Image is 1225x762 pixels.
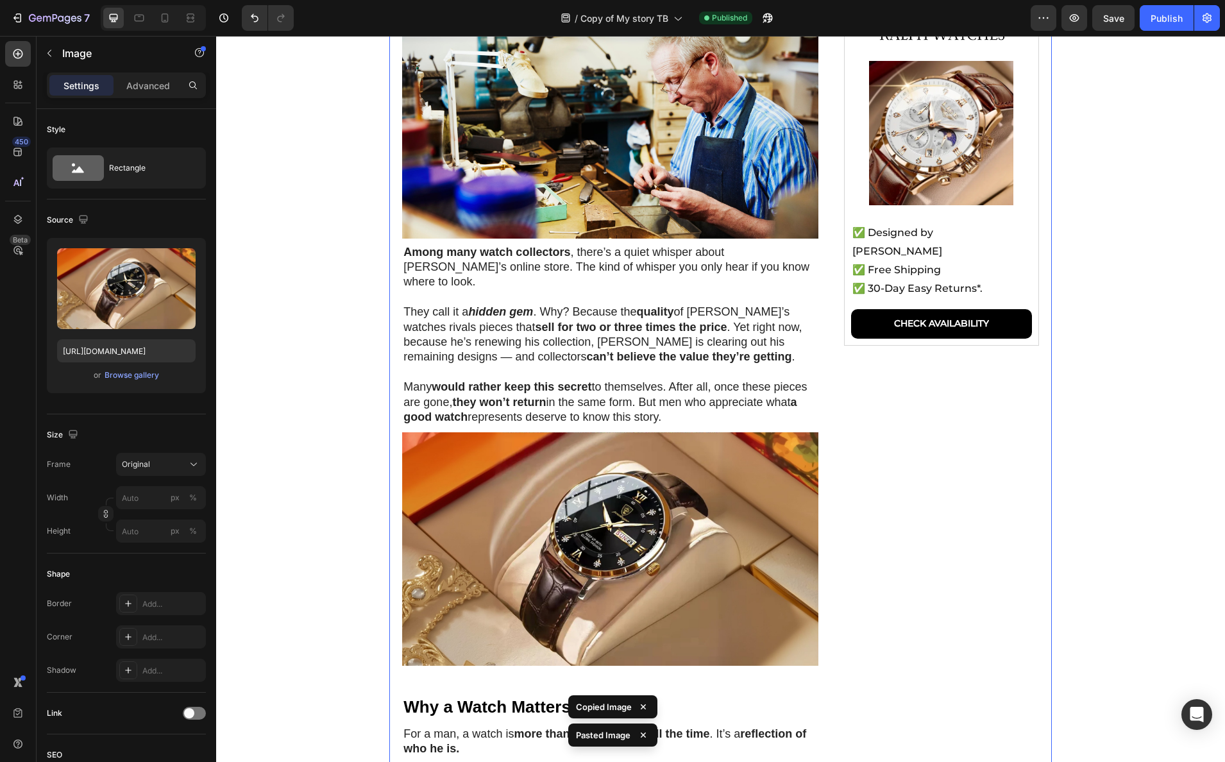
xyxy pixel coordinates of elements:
button: Publish [1140,5,1194,31]
div: SEO [47,749,62,761]
div: px [171,492,180,504]
p: They call it a . Why? Because the of [PERSON_NAME]’s watches rivals pieces that . Yet right now, ... [187,269,600,329]
div: Size [47,427,81,444]
span: / [575,12,578,25]
span: Save [1103,13,1124,24]
p: Image [62,46,171,61]
p: Copied Image [576,700,632,713]
span: Original [122,459,150,470]
img: gempages_584231198612521844-a6ba9879-a1b8-42b2-b1d1-74b4e7c0024a.png [653,25,798,170]
iframe: Design area [216,36,1225,762]
p: Pasted Image [576,729,630,741]
div: Add... [142,632,203,643]
label: Width [47,492,68,504]
button: % [167,490,183,505]
p: ✅ 30-Day Easy Returns*. [636,243,797,262]
div: 450 [12,137,31,147]
a: CHECK AVAILABILITY [635,273,816,302]
strong: a good watch [187,360,580,387]
span: Copy of My story TB [580,12,668,25]
button: Browse gallery [104,369,160,382]
p: ✅ Free Shipping [636,224,797,243]
div: px [171,525,180,537]
div: % [189,525,197,537]
div: Publish [1151,12,1183,25]
div: Shape [47,568,70,580]
p: Many to themselves. After all, once these pieces are gone, in the same form. But men who apprecia... [187,344,600,389]
div: Source [47,212,91,229]
button: Save [1092,5,1135,31]
label: Height [47,525,71,537]
strong: watch collectors [264,210,354,223]
input: https://example.com/image.jpg [57,339,196,362]
strong: Among many [187,210,260,223]
input: px% [116,520,206,543]
div: Shadow [47,665,76,676]
div: Add... [142,598,203,610]
button: px [185,523,201,539]
div: Rectangle [109,153,187,183]
img: preview-image [57,248,196,329]
strong: sell for two or three times the price [319,285,511,298]
strong: they won’t return [236,360,330,373]
span: Published [712,12,747,24]
strong: Why a Watch Matters [187,661,355,681]
div: Browse gallery [105,369,159,381]
p: 7 [84,10,90,26]
button: % [167,523,183,539]
div: Border [47,598,72,609]
p: Settings [63,79,99,92]
p: Advanced [126,79,170,92]
div: Link [47,707,62,719]
button: px [185,490,201,505]
div: % [189,492,197,504]
p: , there’s a quiet whisper about [PERSON_NAME]’s online store. The kind of whisper you only hear i... [187,209,600,254]
label: Frame [47,459,71,470]
p: For a man, a watch is . It’s a [187,691,600,721]
div: Open Intercom Messenger [1181,699,1212,730]
button: Original [116,453,206,476]
div: Corner [47,631,72,643]
div: Beta [10,235,31,245]
strong: can’t believe the value they’re getting [370,314,575,327]
strong: hidden gem [252,269,317,282]
div: Undo/Redo [242,5,294,31]
div: Style [47,124,65,135]
input: px% [116,486,206,509]
strong: more than just a way to tell the time [298,691,493,704]
button: 7 [5,5,96,31]
strong: would rather keep this secret [215,344,375,357]
strong: quality [420,269,457,282]
img: gempages_584231198612521844-02a32f1c-8ac3-4ae6-a75d-e905b182244c.png [186,396,602,631]
strong: CHECK AVAILABILITY [678,282,773,293]
div: Add... [142,665,203,677]
span: or [94,368,101,383]
p: ✅ Designed by [PERSON_NAME] [636,187,797,224]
